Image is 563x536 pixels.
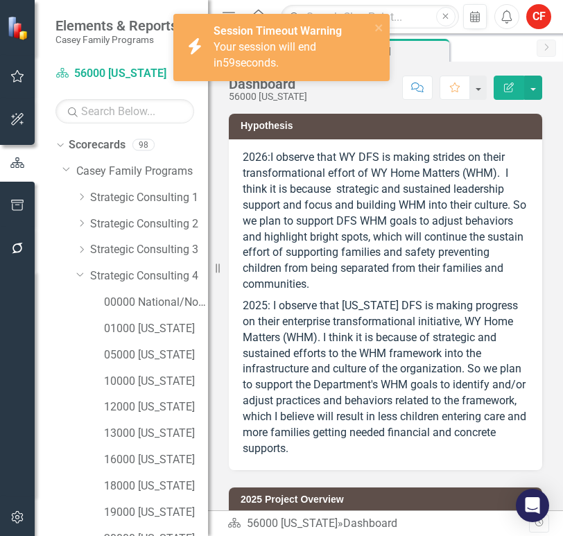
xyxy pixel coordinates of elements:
[104,452,208,468] a: 16000 [US_STATE]
[243,150,528,295] p: 2026:I observe that WY DFS is making strides on their transformational effort of WY Home Matters ...
[374,19,384,35] button: close
[104,374,208,390] a: 10000 [US_STATE]
[90,242,208,258] a: Strategic Consulting 3
[516,489,549,522] div: Open Intercom Messenger
[132,139,155,151] div: 98
[104,478,208,494] a: 18000 [US_STATE]
[243,295,528,456] p: 2025: I observe that [US_STATE] DFS is making progress on their enterprise transformational initi...
[55,99,194,123] input: Search Below...
[104,347,208,363] a: 05000 [US_STATE]
[526,4,551,29] button: CF
[104,321,208,337] a: 01000 [US_STATE]
[241,121,535,131] h3: Hypothesis
[281,5,458,29] input: Search ClearPoint...
[343,517,397,530] div: Dashboard
[214,40,316,69] span: Your session will end in seconds.
[241,494,535,505] h3: 2025 Project Overview
[227,516,529,532] div: »
[104,399,208,415] a: 12000 [US_STATE]
[55,66,194,82] a: 56000 [US_STATE]
[55,17,177,34] span: Elements & Reports
[55,34,177,45] small: Casey Family Programs
[69,137,125,153] a: Scorecards
[104,295,208,311] a: 00000 National/No Jurisdiction (SC4)
[247,517,338,530] a: 56000 [US_STATE]
[214,24,342,37] strong: Session Timeout Warning
[223,56,235,69] span: 59
[90,268,208,284] a: Strategic Consulting 4
[76,164,208,180] a: Casey Family Programs
[90,216,208,232] a: Strategic Consulting 2
[90,190,208,206] a: Strategic Consulting 1
[229,92,307,102] div: 56000 [US_STATE]
[104,426,208,442] a: 13000 [US_STATE]
[7,16,31,40] img: ClearPoint Strategy
[104,505,208,521] a: 19000 [US_STATE]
